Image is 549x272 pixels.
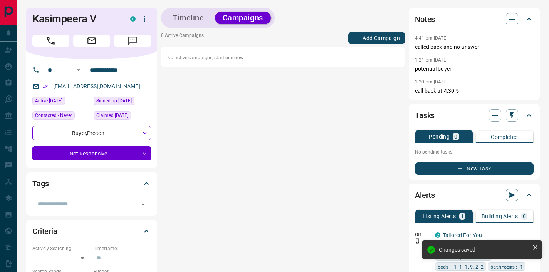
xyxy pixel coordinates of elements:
[348,32,405,44] button: Add Campaign
[167,54,399,61] p: No active campaigns, start one now
[94,97,151,107] div: Mon Jan 20 2020
[35,97,62,105] span: Active [DATE]
[415,231,430,238] p: Off
[415,57,448,63] p: 1:21 pm [DATE]
[42,84,48,89] svg: Email Verified
[415,43,534,51] p: called back and no answer
[73,35,110,47] span: Email
[415,10,534,28] div: Notes
[415,186,534,204] div: Alerts
[523,214,526,219] p: 0
[94,111,151,122] div: Tue Sep 02 2025
[96,112,128,119] span: Claimed [DATE]
[415,35,448,41] p: 4:41 pm [DATE]
[438,263,484,270] span: beds: 1.1-1.9,2-2
[415,109,435,122] h2: Tasks
[96,97,132,105] span: Signed up [DATE]
[32,222,151,240] div: Criteria
[423,214,456,219] p: Listing Alerts
[491,134,518,140] p: Completed
[94,245,151,252] p: Timeframe:
[32,245,90,252] p: Actively Searching:
[443,232,482,238] a: Tailored For You
[415,189,435,201] h2: Alerts
[165,12,212,24] button: Timeline
[161,32,204,44] p: 0 Active Campaigns
[114,35,151,47] span: Message
[415,13,435,25] h2: Notes
[439,247,529,253] div: Changes saved
[32,13,119,25] h1: Kasimpeera V
[415,106,534,125] div: Tasks
[32,174,151,193] div: Tags
[32,146,151,160] div: Not Responsive
[435,232,440,238] div: condos.ca
[415,238,420,244] svg: Push Notification Only
[32,35,69,47] span: Call
[461,214,464,219] p: 1
[429,134,450,139] p: Pending
[415,79,448,85] p: 1:20 pm [DATE]
[482,214,518,219] p: Building Alerts
[215,12,271,24] button: Campaigns
[415,87,534,95] p: call back at 4:30-5
[32,126,151,140] div: Buyer , Precon
[138,199,148,210] button: Open
[490,263,523,270] span: bathrooms: 1
[415,162,534,175] button: New Task
[130,16,136,22] div: condos.ca
[32,177,49,190] h2: Tags
[32,97,90,107] div: Sat Aug 30 2025
[53,83,140,89] a: [EMAIL_ADDRESS][DOMAIN_NAME]
[32,225,57,237] h2: Criteria
[454,134,457,139] p: 0
[415,65,534,73] p: potential buyer
[74,65,83,75] button: Open
[415,146,534,158] p: No pending tasks
[35,112,72,119] span: Contacted - Never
